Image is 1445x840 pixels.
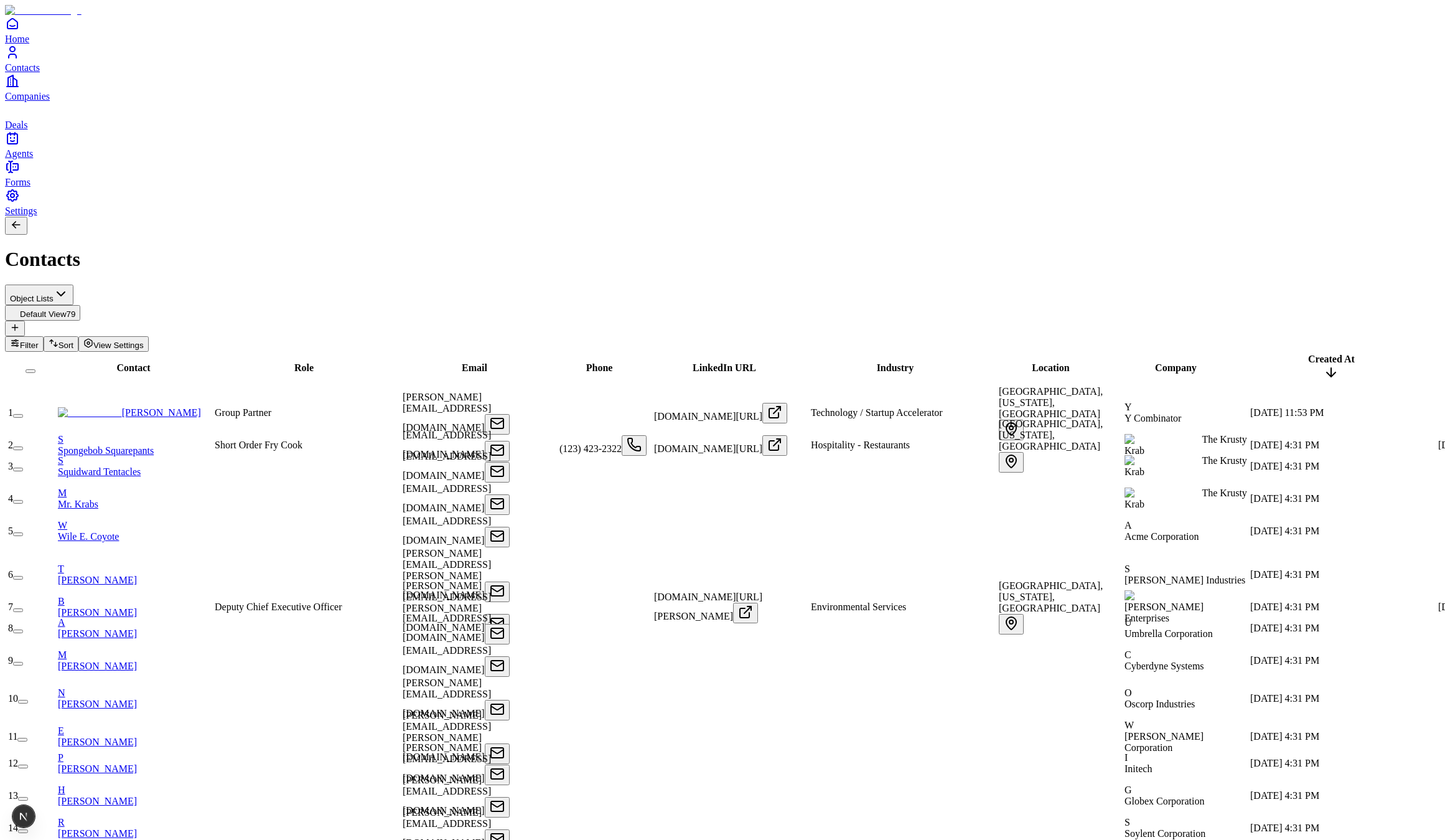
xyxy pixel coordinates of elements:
a: B[PERSON_NAME] [58,596,212,618]
div: GGlobex Corporation [1125,785,1248,807]
div: OOscorp Industries [1125,687,1248,710]
img: Pete Koomen [58,407,122,418]
div: W[PERSON_NAME] Corporation [1125,720,1248,753]
div: A [58,617,212,628]
div: S [58,455,212,466]
a: Agents [5,131,1440,159]
span: Short Order Fry Cook [215,440,302,450]
span: [DATE] 4:31 PM [1250,655,1319,666]
span: 13 [8,790,18,801]
span: [DATE] 4:31 PM [1250,790,1319,801]
div: The Krusty KrabThe Krusty Krab [1125,455,1248,478]
img: The Krusty Krab [1125,434,1202,445]
a: Forms [5,159,1440,187]
div: UUmbrella Corporation [1125,617,1248,639]
button: Default View79 [5,305,80,321]
span: Role [294,362,314,373]
div: N [58,687,212,699]
span: Deputy Chief Executive Officer [215,602,342,612]
div: E [58,725,212,737]
div: S[PERSON_NAME] Industries [1125,564,1248,586]
img: Wayne Enterprises [1125,590,1209,602]
span: [PERSON_NAME] Enterprises [1125,602,1204,623]
span: Home [5,34,29,44]
span: [DATE] 4:31 PM [1250,731,1319,742]
span: Initech [1125,763,1152,774]
a: Settings [5,188,1440,216]
span: 9 [8,655,13,666]
span: 79 [67,309,76,319]
div: Wayne Enterprises[PERSON_NAME] Enterprises [1125,590,1248,624]
span: 10 [8,693,18,704]
span: Umbrella Corporation [1125,628,1213,639]
span: Forms [5,177,30,187]
span: [DATE] 4:31 PM [1250,569,1319,580]
span: Companies [5,91,50,101]
a: N[PERSON_NAME] [58,687,212,709]
div: H [58,785,212,796]
span: [DATE] 4:31 PM [1250,526,1319,536]
span: [DATE] 4:31 PM [1250,758,1319,768]
button: Open [622,435,647,456]
button: Sort [44,336,78,352]
span: 3 [8,461,13,471]
div: T [58,564,212,575]
span: [DOMAIN_NAME][URL] [654,411,762,422]
a: SSquidward Tentacles [58,455,212,477]
div: CCyberdyne Systems [1125,649,1248,672]
button: Open [485,462,510,483]
span: 7 [8,602,13,612]
div: Y [1125,402,1248,413]
button: Open [485,494,510,515]
span: Hospitality - Restaurants [811,440,910,450]
div: S [1125,564,1248,575]
span: Contacts [5,62,40,73]
div: R [58,817,212,828]
button: Open [485,527,510,547]
button: Open [485,624,510,644]
span: [DATE] 11:53 PM [1250,407,1324,418]
span: 4 [8,493,13,504]
span: [EMAIL_ADDRESS][DOMAIN_NAME] [403,645,491,675]
span: [GEOGRAPHIC_DATA], [US_STATE], [GEOGRAPHIC_DATA] [999,386,1103,419]
span: [GEOGRAPHIC_DATA], [US_STATE], [GEOGRAPHIC_DATA] [999,418,1103,451]
div: C [1125,649,1248,661]
div: SSoylent Corporation [1125,817,1248,839]
button: Open [762,403,787,423]
span: [DATE] 4:31 PM [1250,440,1319,450]
span: Default View [20,309,67,319]
span: [PERSON_NAME] Corporation [1125,731,1204,753]
span: [DOMAIN_NAME][URL] [654,443,762,454]
span: [PERSON_NAME][EMAIL_ADDRESS][PERSON_NAME][DOMAIN_NAME] [403,710,491,762]
span: 12 [8,758,18,768]
span: 1 [8,407,13,418]
span: [PERSON_NAME] Industries [1125,575,1245,585]
span: [DATE] 4:31 PM [1250,823,1319,833]
button: Open [485,765,510,785]
button: Open [485,700,510,720]
div: W [58,520,212,531]
a: MMr. Krabs [58,488,212,509]
span: View Settings [93,341,144,350]
span: Sort [58,341,73,350]
div: P [58,752,212,763]
button: Filter [5,336,44,352]
span: Company [1155,362,1197,373]
div: S [58,434,212,445]
span: Environmental Services [811,602,906,612]
span: The Krusty Krab [1125,455,1247,477]
a: R[PERSON_NAME] [58,817,212,839]
span: [PERSON_NAME][EMAIL_ADDRESS][DOMAIN_NAME] [403,775,491,816]
div: AAcme Corporation [1125,520,1248,542]
span: 2 [8,440,13,450]
span: Contact [116,362,150,373]
button: Open [485,656,510,677]
a: H[PERSON_NAME] [58,785,212,806]
span: Location [1032,362,1069,373]
img: The Krusty Krab [1125,488,1202,499]
span: Settings [5,205,37,216]
a: SSpongebob Squarepants [58,434,212,456]
button: Open [733,603,758,623]
a: A[PERSON_NAME] [58,617,212,639]
div: S [1125,817,1248,828]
